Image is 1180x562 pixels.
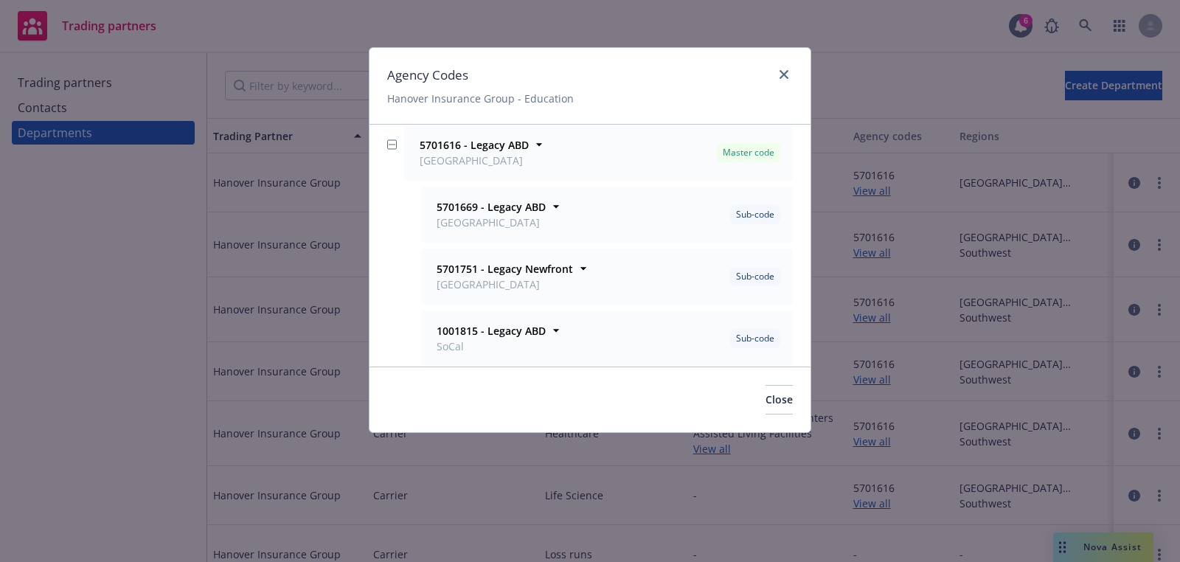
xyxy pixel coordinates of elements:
[437,324,546,338] strong: 1001815 - Legacy ABD
[775,66,793,83] a: close
[387,91,574,106] span: Hanover Insurance Group - Education
[437,339,546,354] span: SoCal
[736,332,774,345] span: Sub-code
[736,208,774,221] span: Sub-code
[437,215,546,230] span: [GEOGRAPHIC_DATA]
[766,385,793,414] button: Close
[723,146,774,159] span: Master code
[420,138,529,152] strong: 5701616 - Legacy ABD
[437,200,546,214] strong: 5701669 - Legacy ABD
[387,66,574,85] h1: Agency Codes
[437,277,573,292] span: [GEOGRAPHIC_DATA]
[420,153,529,168] span: [GEOGRAPHIC_DATA]
[736,270,774,283] span: Sub-code
[437,262,573,276] strong: 5701751 - Legacy Newfront
[766,392,793,406] span: Close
